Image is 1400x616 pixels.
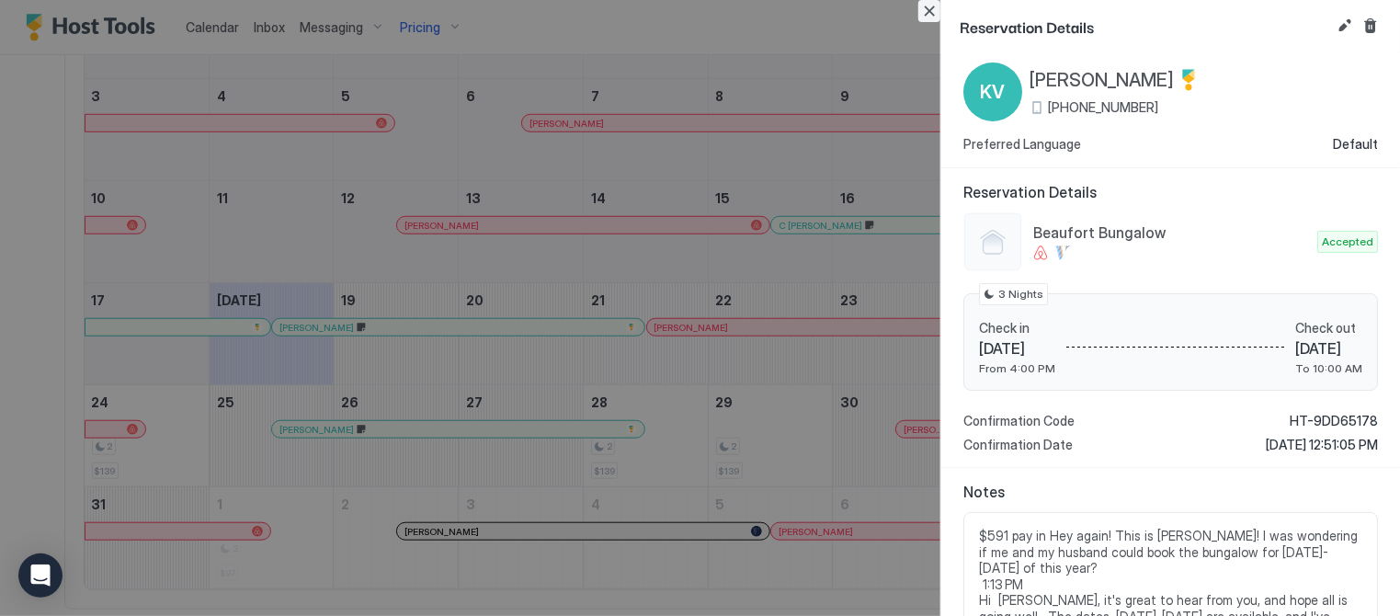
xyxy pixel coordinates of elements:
[1030,69,1174,92] span: [PERSON_NAME]
[960,15,1330,38] span: Reservation Details
[1333,136,1378,153] span: Default
[963,437,1073,453] span: Confirmation Date
[1360,15,1382,37] button: Cancel reservation
[1295,361,1362,375] span: To 10:00 AM
[963,413,1075,429] span: Confirmation Code
[1322,234,1373,250] span: Accepted
[1295,320,1362,337] span: Check out
[1295,339,1362,358] span: [DATE]
[981,78,1006,106] span: KV
[979,361,1055,375] span: From 4:00 PM
[998,286,1043,302] span: 3 Nights
[1334,15,1356,37] button: Edit reservation
[979,339,1055,358] span: [DATE]
[963,183,1378,201] span: Reservation Details
[963,136,1081,153] span: Preferred Language
[1290,413,1378,429] span: HT-9DD65178
[1266,437,1378,453] span: [DATE] 12:51:05 PM
[963,483,1378,501] span: Notes
[1048,99,1158,116] span: [PHONE_NUMBER]
[979,320,1055,337] span: Check in
[18,553,63,598] div: Open Intercom Messenger
[1033,223,1310,242] span: Beaufort Bungalow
